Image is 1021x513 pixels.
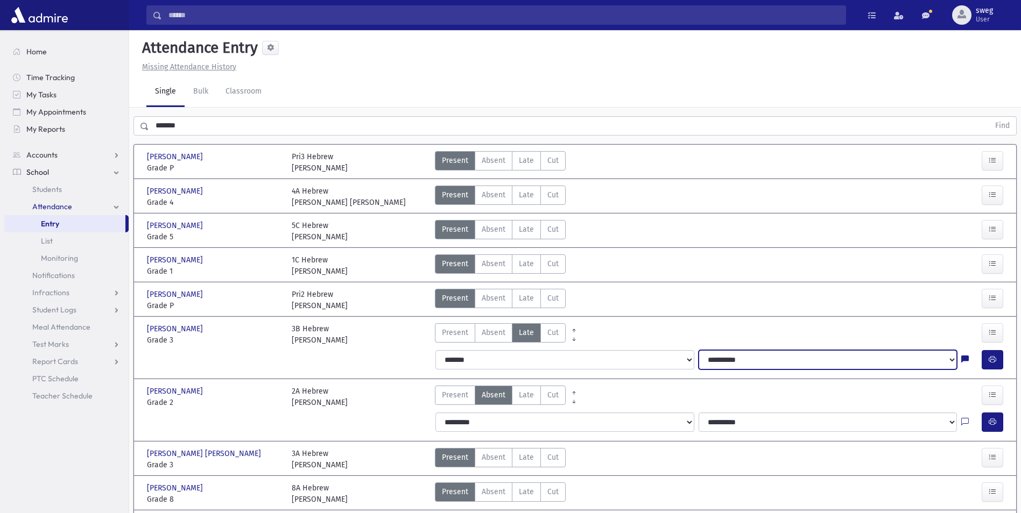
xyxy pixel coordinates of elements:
span: Late [519,389,534,401]
span: Grade P [147,162,281,174]
a: Time Tracking [4,69,129,86]
span: Teacher Schedule [32,391,93,401]
img: AdmirePro [9,4,71,26]
span: Grade 3 [147,334,281,346]
a: Home [4,43,129,60]
span: Cut [547,155,559,166]
span: Present [442,258,468,269]
span: sweg [976,6,993,15]
span: Grade 5 [147,231,281,243]
div: AttTypes [435,323,566,346]
span: Present [442,224,468,235]
div: 4A Hebrew [PERSON_NAME] [PERSON_NAME] [292,186,406,208]
a: Monitoring [4,250,129,267]
span: Infractions [32,288,69,297]
span: List [41,236,53,246]
span: Test Marks [32,339,69,349]
span: Present [442,452,468,463]
div: AttTypes [435,289,566,311]
span: [PERSON_NAME] [147,254,205,266]
span: Students [32,184,62,194]
a: Entry [4,215,125,232]
span: School [26,167,49,177]
span: Accounts [26,150,58,160]
span: Present [442,293,468,304]
div: Pri3 Hebrew [PERSON_NAME] [292,151,348,174]
a: Missing Attendance History [138,62,236,72]
a: My Tasks [4,86,129,103]
span: [PERSON_NAME] [147,386,205,397]
span: Cut [547,189,559,201]
span: Report Cards [32,357,78,366]
span: Absent [482,189,505,201]
a: Student Logs [4,301,129,318]
span: Absent [482,224,505,235]
span: Absent [482,258,505,269]
span: Present [442,155,468,166]
a: List [4,232,129,250]
div: AttTypes [435,448,566,471]
div: 1C Hebrew [PERSON_NAME] [292,254,348,277]
span: Cut [547,486,559,497]
span: Present [442,486,468,497]
span: Attendance [32,202,72,211]
span: Absent [482,452,505,463]
u: Missing Attendance History [142,62,236,72]
span: Absent [482,327,505,338]
a: My Appointments [4,103,129,120]
span: Late [519,327,534,338]
span: Grade 2 [147,397,281,408]
span: Grade P [147,300,281,311]
a: Infractions [4,284,129,301]
span: [PERSON_NAME] [147,220,205,231]
span: Cut [547,224,559,235]
span: [PERSON_NAME] [147,186,205,197]
a: Students [4,181,129,198]
span: Late [519,189,534,201]
a: Test Marks [4,336,129,353]
span: Late [519,486,534,497]
span: Present [442,189,468,201]
div: 3B Hebrew [PERSON_NAME] [292,323,348,346]
span: Grade 1 [147,266,281,277]
span: Time Tracking [26,73,75,82]
span: My Tasks [26,90,57,99]
div: 8A Hebrew [PERSON_NAME] [292,482,348,505]
span: Home [26,47,47,56]
span: Late [519,258,534,269]
div: AttTypes [435,482,566,505]
a: Classroom [217,77,270,107]
span: [PERSON_NAME] [PERSON_NAME] [147,448,263,459]
span: Notifications [32,270,75,280]
span: Grade 3 [147,459,281,471]
a: Bulk [185,77,217,107]
a: Single [146,77,185,107]
a: School [4,163,129,181]
span: Late [519,293,534,304]
div: AttTypes [435,220,566,243]
span: [PERSON_NAME] [147,323,205,334]
div: 2A Hebrew [PERSON_NAME] [292,386,348,408]
span: My Reports [26,124,65,134]
a: Teacher Schedule [4,387,129,404]
a: Report Cards [4,353,129,370]
a: Attendance [4,198,129,215]
span: Late [519,224,534,235]
a: Notifications [4,267,129,284]
span: Late [519,155,534,166]
span: [PERSON_NAME] [147,151,205,162]
span: Grade 4 [147,197,281,208]
input: Search [162,5,846,25]
span: Cut [547,293,559,304]
h5: Attendance Entry [138,39,258,57]
span: Absent [482,155,505,166]
button: Find [989,117,1016,135]
div: 5C Hebrew [PERSON_NAME] [292,220,348,243]
span: Absent [482,293,505,304]
div: 3A Hebrew [PERSON_NAME] [292,448,348,471]
span: My Appointments [26,107,86,117]
span: Cut [547,389,559,401]
span: PTC Schedule [32,374,79,383]
div: AttTypes [435,151,566,174]
span: Absent [482,486,505,497]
